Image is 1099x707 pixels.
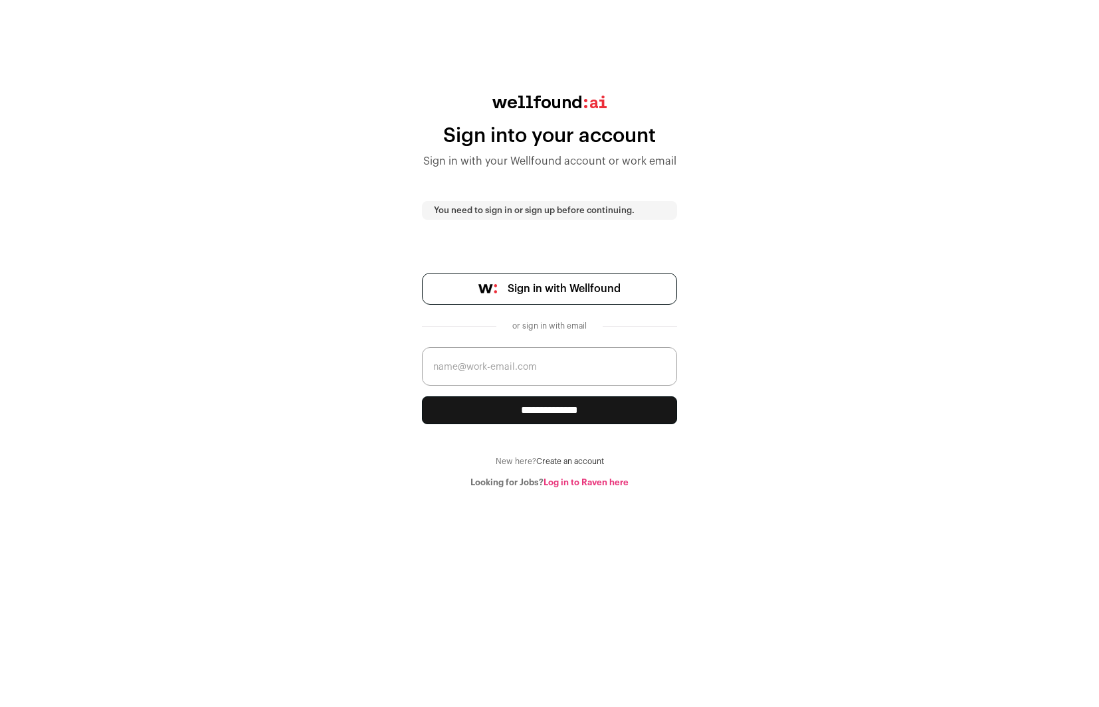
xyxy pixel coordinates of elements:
a: Sign in with Wellfound [422,273,677,305]
img: wellfound-symbol-flush-black-fb3c872781a75f747ccb3a119075da62bfe97bd399995f84a933054e44a575c4.png [478,284,497,293]
input: name@work-email.com [422,347,677,386]
p: You need to sign in or sign up before continuing. [434,205,665,216]
div: or sign in with email [507,321,592,331]
div: Sign into your account [422,124,677,148]
a: Create an account [536,457,604,465]
div: Sign in with your Wellfound account or work email [422,153,677,169]
span: Sign in with Wellfound [508,281,621,297]
a: Log in to Raven here [544,478,629,487]
div: New here? [422,456,677,467]
div: Looking for Jobs? [422,477,677,488]
img: wellfound:ai [492,96,607,108]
